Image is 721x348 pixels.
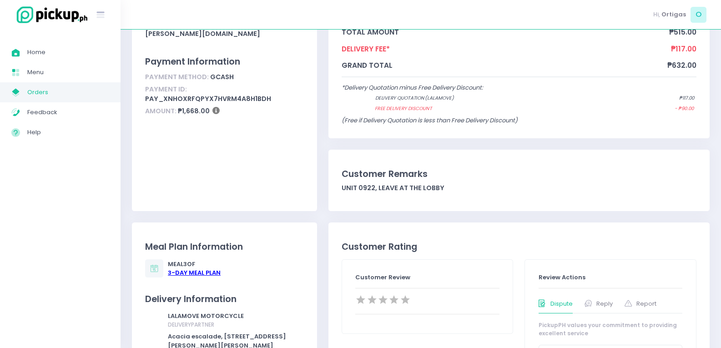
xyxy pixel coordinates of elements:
[27,66,109,78] span: Menu
[145,71,303,83] div: gcash
[11,5,89,25] img: logo
[342,83,483,92] span: *Delivery Quotation minus Free Delivery Discount:
[342,167,696,181] div: Customer Remarks
[539,321,683,338] div: PickupPH values your commitment to providing excellent service
[27,86,109,98] span: Orders
[669,27,696,37] span: ₱515.00
[675,105,694,112] span: - ₱90.00
[145,83,303,105] div: pay_XnhoxrFQpYx7HVRm4A8h1bdh
[661,10,686,19] span: Ortigas
[168,268,221,277] div: 3 -Day Meal Plan
[145,72,209,81] span: Payment Method:
[27,126,109,138] span: Help
[375,105,639,112] span: Free Delivery Discount
[596,299,613,308] span: Reply
[342,27,669,37] span: total amount
[342,240,696,253] div: Customer Rating
[691,7,706,23] span: O
[145,106,176,116] span: Amount:
[145,55,303,68] div: Payment Information
[27,106,109,118] span: Feedback
[539,273,585,282] span: Review Actions
[375,95,644,102] span: Delivery quotation (lalamove)
[342,44,671,54] span: Delivery Fee*
[636,299,656,308] span: Report
[671,44,696,54] span: ₱117.00
[27,46,109,58] span: Home
[342,116,518,125] span: (Free if Delivery Quotation is less than Free Delivery Discount)
[342,60,667,71] span: grand total
[168,260,221,277] div: Meal 3 of
[342,183,696,193] div: Unit 0922, Leave at the lobby
[145,293,303,306] div: Delivery Information
[355,273,410,282] span: Customer Review
[679,95,695,102] span: ₱117.00
[550,299,573,308] span: Dispute
[145,240,303,253] div: Meal Plan Information
[667,60,696,71] span: ₱632.00
[168,321,214,328] span: delivery partner
[653,10,660,19] span: Hi,
[168,312,301,329] div: LALAMOVE MOTORCYCLE
[145,105,303,117] div: ₱1,668.00
[145,85,187,94] span: Payment ID:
